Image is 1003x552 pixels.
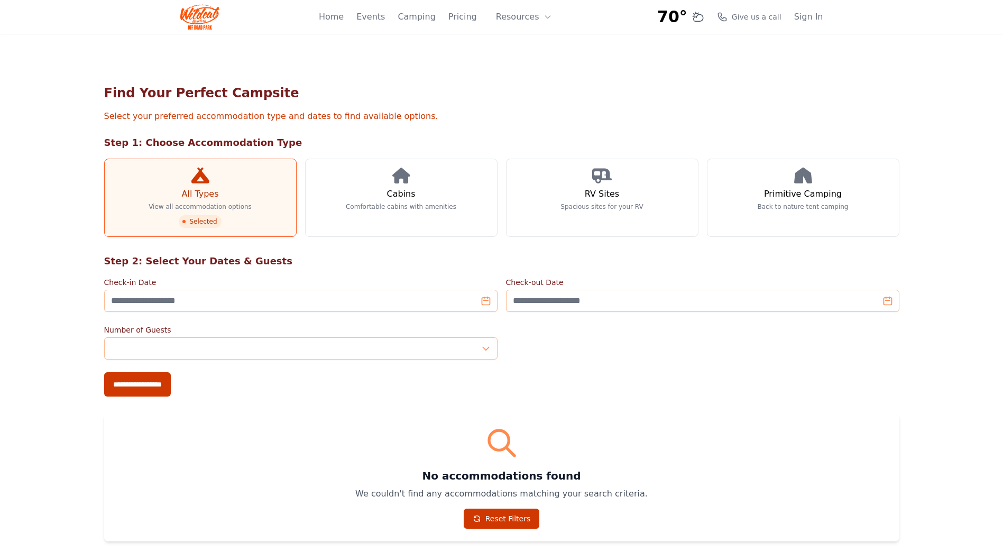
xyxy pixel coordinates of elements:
span: 70° [657,7,687,26]
p: Comfortable cabins with amenities [346,203,456,211]
h3: All Types [181,188,218,200]
h1: Find Your Perfect Campsite [104,85,899,102]
p: View all accommodation options [149,203,252,211]
button: Resources [490,6,558,27]
h3: No accommodations found [117,468,887,483]
a: Give us a call [717,12,781,22]
a: Home [319,11,344,23]
h3: RV Sites [585,188,619,200]
a: Cabins Comfortable cabins with amenities [305,159,498,237]
p: Select your preferred accommodation type and dates to find available options. [104,110,899,123]
a: Camping [398,11,435,23]
label: Check-out Date [506,277,899,288]
p: Spacious sites for your RV [560,203,643,211]
label: Number of Guests [104,325,498,335]
a: RV Sites Spacious sites for your RV [506,159,698,237]
label: Check-in Date [104,277,498,288]
a: Reset Filters [464,509,540,529]
h2: Step 2: Select Your Dates & Guests [104,254,899,269]
a: Pricing [448,11,477,23]
a: Primitive Camping Back to nature tent camping [707,159,899,237]
a: Events [356,11,385,23]
p: Back to nature tent camping [758,203,849,211]
a: All Types View all accommodation options Selected [104,159,297,237]
span: Selected [179,215,221,228]
span: Give us a call [732,12,781,22]
a: Sign In [794,11,823,23]
img: Wildcat Logo [180,4,220,30]
h3: Primitive Camping [764,188,842,200]
h3: Cabins [387,188,415,200]
h2: Step 1: Choose Accommodation Type [104,135,899,150]
p: We couldn't find any accommodations matching your search criteria. [117,487,887,500]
